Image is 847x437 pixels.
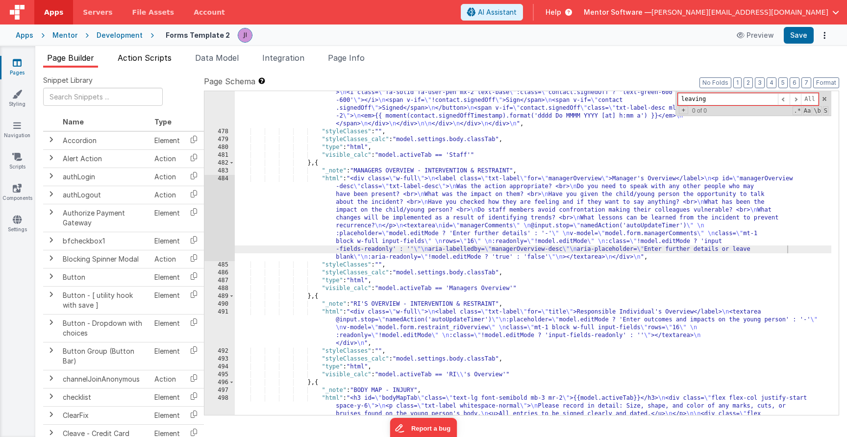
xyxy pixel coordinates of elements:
td: authLogin [59,168,150,186]
span: Action Scripts [118,53,172,63]
button: Format [813,77,839,88]
div: 480 [204,144,235,151]
td: Authorize Payment Gateway [59,204,150,232]
div: 482 [204,159,235,167]
td: Element [150,268,184,286]
img: 6c3d48e323fef8557f0b76cc516e01c7 [238,28,252,42]
span: 0 of 0 [688,107,711,114]
span: Snippet Library [43,75,93,85]
button: AI Assistant [461,4,523,21]
input: Search Snippets ... [43,88,163,106]
td: Element [150,232,184,250]
td: Element [150,204,184,232]
td: Element [150,286,184,314]
span: Page Schema [204,75,255,87]
div: 487 [204,277,235,285]
div: 478 [204,128,235,136]
td: checklist [59,388,150,406]
td: channelJoinAnonymous [59,370,150,388]
span: [PERSON_NAME][EMAIL_ADDRESS][DOMAIN_NAME] [651,7,828,17]
button: Save [784,27,814,44]
td: Alert Action [59,149,150,168]
td: bfcheckbox1 [59,232,150,250]
td: Action [150,168,184,186]
span: Page Info [328,53,365,63]
td: Element [150,342,184,370]
td: authLogout [59,186,150,204]
button: 7 [801,77,811,88]
button: 3 [755,77,765,88]
span: Name [63,118,84,126]
button: 4 [767,77,776,88]
td: Element [150,131,184,150]
button: Options [818,28,831,42]
div: Apps [16,30,33,40]
div: 497 [204,387,235,394]
span: AI Assistant [478,7,517,17]
td: Element [150,388,184,406]
button: 2 [744,77,753,88]
div: 486 [204,269,235,277]
span: RegExp Search [793,106,801,115]
div: 494 [204,363,235,371]
div: 491 [204,308,235,347]
div: 489 [204,292,235,300]
input: Search for [678,93,778,105]
h4: Forms Template 2 [166,31,230,39]
td: ClearFix [59,406,150,424]
td: Button [59,268,150,286]
span: Toggel Replace mode [679,106,688,114]
td: Button Group (Button Bar) [59,342,150,370]
span: Help [546,7,561,17]
div: 490 [204,300,235,308]
td: Action [150,370,184,388]
td: Button - [ utility hook with save ] [59,286,150,314]
div: 496 [204,379,235,387]
button: No Folds [699,77,731,88]
div: Development [97,30,143,40]
td: Button - Dropdown with choices [59,314,150,342]
button: 1 [733,77,742,88]
span: Page Builder [47,53,94,63]
div: 493 [204,355,235,363]
td: Element [150,406,184,424]
span: CaseSensitive Search [803,106,812,115]
div: 495 [204,371,235,379]
span: Alt-Enter [801,93,819,105]
div: Mentor [52,30,77,40]
button: Preview [731,27,780,43]
span: Whole Word Search [813,106,822,115]
button: Mentor Software — [PERSON_NAME][EMAIL_ADDRESS][DOMAIN_NAME] [584,7,839,17]
div: 488 [204,285,235,292]
div: 492 [204,347,235,355]
div: 483 [204,167,235,175]
span: Data Model [195,53,239,63]
span: Integration [262,53,304,63]
div: 485 [204,261,235,269]
div: 484 [204,175,235,261]
button: 6 [790,77,799,88]
span: Search In Selection [823,106,828,115]
td: Action [150,250,184,268]
td: Action [150,186,184,204]
span: Type [154,118,172,126]
span: Servers [83,7,112,17]
div: 481 [204,151,235,159]
span: Apps [44,7,63,17]
td: Accordion [59,131,150,150]
td: Blocking Spinner Modal [59,250,150,268]
div: 479 [204,136,235,144]
td: Element [150,314,184,342]
span: Mentor Software — [584,7,651,17]
button: 5 [778,77,788,88]
td: Action [150,149,184,168]
span: File Assets [132,7,174,17]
